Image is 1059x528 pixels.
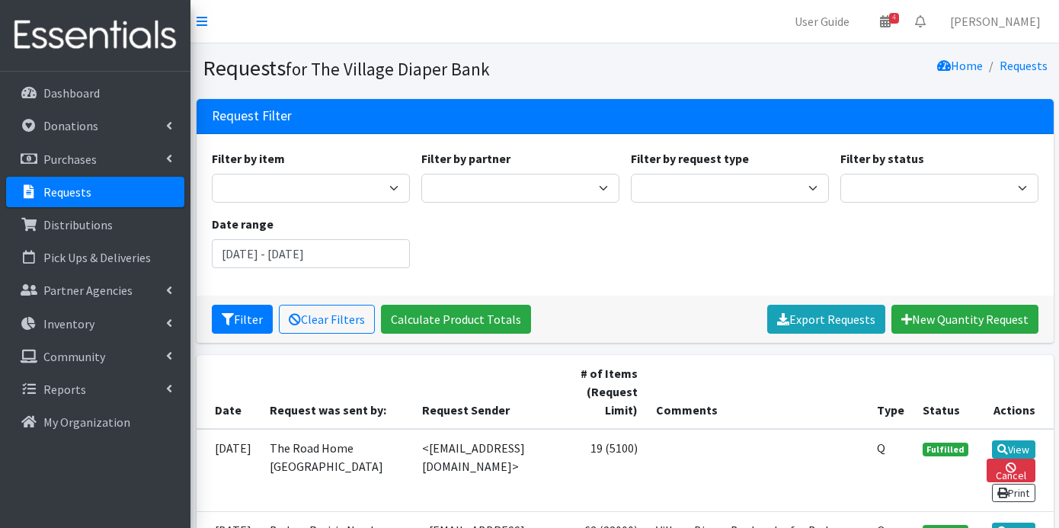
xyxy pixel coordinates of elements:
[413,355,571,429] th: Request Sender
[6,177,184,207] a: Requests
[877,440,885,456] abbr: Quantity
[782,6,862,37] a: User Guide
[571,355,647,429] th: # of Items (Request Limit)
[868,355,913,429] th: Type
[203,55,619,82] h1: Requests
[43,414,130,430] p: My Organization
[43,283,133,298] p: Partner Agencies
[43,250,151,265] p: Pick Ups & Deliveries
[840,149,924,168] label: Filter by status
[987,459,1035,482] a: Cancel
[6,210,184,240] a: Distributions
[6,374,184,405] a: Reports
[197,355,261,429] th: Date
[977,355,1054,429] th: Actions
[6,242,184,273] a: Pick Ups & Deliveries
[6,407,184,437] a: My Organization
[421,149,510,168] label: Filter by partner
[261,355,413,429] th: Request was sent by:
[212,108,292,124] h3: Request Filter
[43,316,94,331] p: Inventory
[1000,58,1048,73] a: Requests
[889,13,899,24] span: 4
[938,6,1053,37] a: [PERSON_NAME]
[212,305,273,334] button: Filter
[992,440,1035,459] a: View
[923,443,968,456] span: Fulfilled
[212,215,274,233] label: Date range
[6,275,184,306] a: Partner Agencies
[767,305,885,334] a: Export Requests
[891,305,1038,334] a: New Quantity Request
[43,152,97,167] p: Purchases
[6,144,184,174] a: Purchases
[937,58,983,73] a: Home
[6,110,184,141] a: Donations
[381,305,531,334] a: Calculate Product Totals
[212,239,410,268] input: January 1, 2011 - December 31, 2011
[647,355,868,429] th: Comments
[279,305,375,334] a: Clear Filters
[43,118,98,133] p: Donations
[212,149,285,168] label: Filter by item
[43,184,91,200] p: Requests
[6,78,184,108] a: Dashboard
[571,429,647,512] td: 19 (5100)
[6,341,184,372] a: Community
[197,429,261,512] td: [DATE]
[6,309,184,339] a: Inventory
[43,85,100,101] p: Dashboard
[43,382,86,397] p: Reports
[868,6,903,37] a: 4
[6,10,184,61] img: HumanEssentials
[286,58,490,80] small: for The Village Diaper Bank
[413,429,571,512] td: <[EMAIL_ADDRESS][DOMAIN_NAME]>
[631,149,749,168] label: Filter by request type
[992,484,1035,502] a: Print
[261,429,413,512] td: The Road Home [GEOGRAPHIC_DATA]
[43,217,113,232] p: Distributions
[913,355,977,429] th: Status
[43,349,105,364] p: Community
